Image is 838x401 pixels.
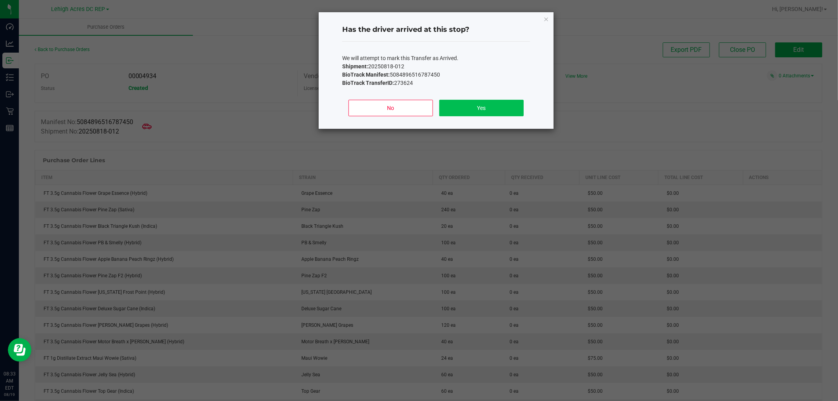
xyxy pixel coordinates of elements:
[8,338,31,362] iframe: Resource center
[342,79,530,87] p: 273624
[342,63,368,70] b: Shipment:
[342,62,530,71] p: 20250818-012
[543,14,549,24] button: Close
[342,25,530,35] h4: Has the driver arrived at this stop?
[342,71,530,79] p: 5084896516787450
[342,54,530,62] p: We will attempt to mark this Transfer as Arrived.
[342,71,390,78] b: BioTrack Manifest:
[348,100,433,116] button: No
[342,80,394,86] b: BioTrack TransferID:
[439,100,524,116] button: Yes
